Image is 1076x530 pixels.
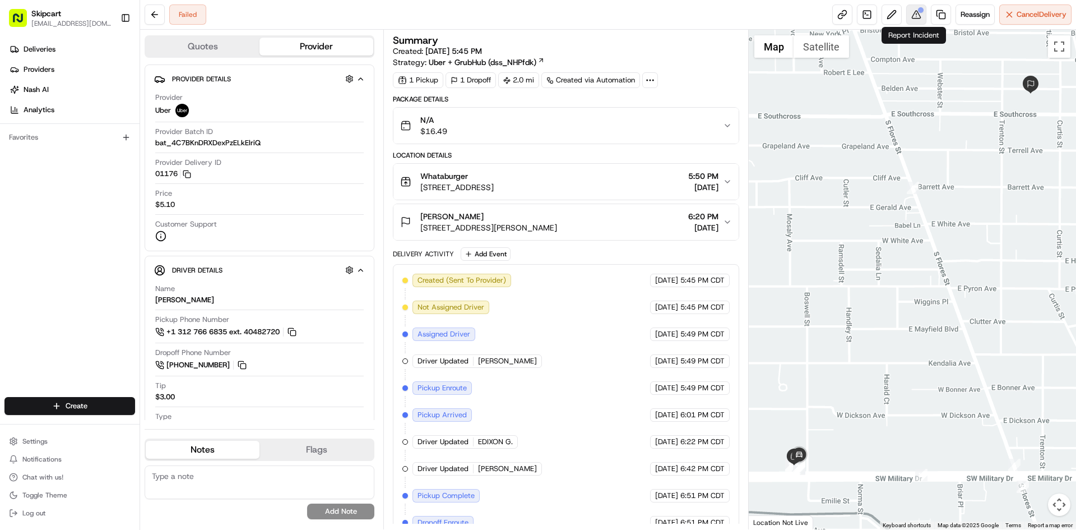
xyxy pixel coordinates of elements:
[793,461,805,473] div: 23
[29,72,185,84] input: Clear
[95,164,104,173] div: 💻
[155,326,298,338] a: +1 312 766 6835 ext. 40482720
[393,164,738,200] button: Whataburger[STREET_ADDRESS]5:50 PM[DATE]
[155,200,175,210] span: $5.10
[166,360,230,370] span: [PHONE_NUMBER]
[22,491,67,500] span: Toggle Theme
[38,118,142,127] div: We're available if you need us!
[655,383,678,393] span: [DATE]
[11,164,20,173] div: 📗
[259,38,373,56] button: Provider
[11,45,204,63] p: Welcome 👋
[938,522,999,528] span: Map data ©2025 Google
[655,464,678,474] span: [DATE]
[655,275,678,285] span: [DATE]
[22,509,45,518] span: Log out
[418,356,469,366] span: Driver Updated
[420,222,557,233] span: [STREET_ADDRESS][PERSON_NAME]
[393,250,454,259] div: Delivery Activity
[785,459,797,471] div: 15
[24,64,54,75] span: Providers
[4,61,140,79] a: Providers
[90,158,184,178] a: 💻API Documentation
[11,107,31,127] img: 1736555255976-a54dd68f-1ca7-489b-9aae-adbdc363a1c4
[172,266,222,275] span: Driver Details
[7,158,90,178] a: 📗Knowledge Base
[1017,481,1029,493] div: 22
[259,441,373,459] button: Flags
[393,57,545,68] div: Strategy:
[680,356,725,366] span: 5:49 PM CDT
[11,11,34,34] img: Nash
[541,72,640,88] a: Created via Automation
[429,57,536,68] span: Uber + GrubHub (dss_NHPfdk)
[393,108,738,144] button: N/A$16.49
[461,247,511,261] button: Add Event
[680,437,725,447] span: 6:22 PM CDT
[680,491,725,501] span: 6:51 PM CDT
[1005,522,1021,528] a: Terms
[155,127,213,137] span: Provider Batch ID
[478,464,537,474] span: [PERSON_NAME]
[793,463,805,475] div: 18
[172,75,231,84] span: Provider Details
[22,473,63,482] span: Chat with us!
[4,397,135,415] button: Create
[420,114,447,126] span: N/A
[146,38,259,56] button: Quotes
[680,302,725,312] span: 5:45 PM CDT
[655,356,678,366] span: [DATE]
[154,261,365,279] button: Driver Details
[793,460,805,473] div: 24
[655,518,678,528] span: [DATE]
[155,381,166,391] span: Tip
[680,518,725,528] span: 6:51 PM CDT
[155,412,171,422] span: Type
[4,451,135,467] button: Notifications
[393,151,739,160] div: Location Details
[79,190,136,199] a: Powered byPylon
[655,302,678,312] span: [DATE]
[418,302,484,312] span: Not Assigned Driver
[688,211,718,222] span: 6:20 PM
[393,45,482,57] span: Created:
[4,434,135,449] button: Settings
[1028,522,1073,528] a: Report a map error
[752,515,789,529] img: Google
[680,275,725,285] span: 5:45 PM CDT
[154,70,365,88] button: Provider Details
[22,163,86,174] span: Knowledge Base
[425,46,482,56] span: [DATE] 5:45 PM
[956,4,995,25] button: Reassign
[155,138,261,148] span: bat_4C7BKnDRXDexPzELkElriQ
[4,4,116,31] button: Skipcart[EMAIL_ADDRESS][DOMAIN_NAME]
[155,315,229,325] span: Pickup Phone Number
[961,10,990,20] span: Reassign
[175,104,189,117] img: uber-new-logo.jpeg
[31,19,112,28] span: [EMAIL_ADDRESS][DOMAIN_NAME]
[420,170,468,182] span: Whataburger
[688,222,718,233] span: [DATE]
[24,85,49,95] span: Nash AI
[752,515,789,529] a: Open this area in Google Maps (opens a new window)
[38,107,184,118] div: Start new chat
[155,359,248,371] a: [PHONE_NUMBER]
[1017,10,1066,20] span: Cancel Delivery
[31,8,61,19] span: Skipcart
[155,93,183,103] span: Provider
[4,505,135,521] button: Log out
[155,219,217,229] span: Customer Support
[688,182,718,193] span: [DATE]
[418,329,470,339] span: Assigned Driver
[418,464,469,474] span: Driver Updated
[907,182,919,194] div: 5
[655,491,678,501] span: [DATE]
[418,383,467,393] span: Pickup Enroute
[999,4,1072,25] button: CancelDelivery
[655,437,678,447] span: [DATE]
[393,95,739,104] div: Package Details
[794,35,849,58] button: Show satellite imagery
[24,44,55,54] span: Deliveries
[420,211,484,222] span: [PERSON_NAME]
